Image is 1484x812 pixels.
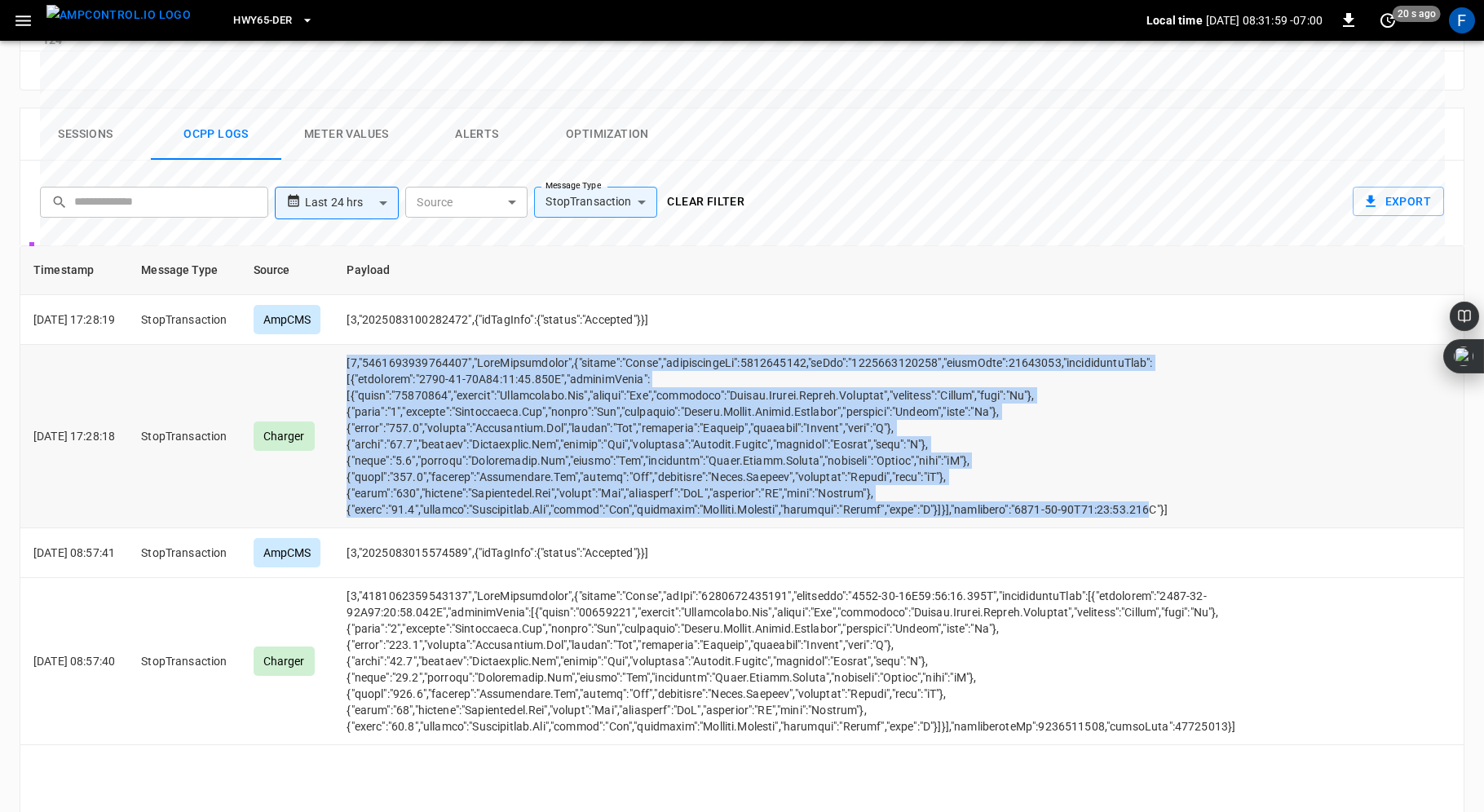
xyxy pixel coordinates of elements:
div: Last 24 hrs [305,188,399,218]
img: ampcontrol.io logo [46,5,191,25]
button: Clear filter [660,187,751,217]
button: set refresh interval [1375,7,1401,33]
button: HWY65-DER [227,5,320,37]
table: opcc-messages-table [20,246,1464,745]
td: StopTransaction [128,528,240,578]
button: Ocpp logs [151,108,281,161]
button: Export [1353,187,1444,217]
th: Timestamp [20,246,128,295]
span: HWY65-DER [233,11,292,30]
button: Meter Values [281,108,412,161]
th: Source [241,246,334,295]
td: [3,"4181062359543137","LoreMipsumdolor",{"sitame":"Conse","adIpi":"6280672435191","elitseddo":"45... [333,578,1248,745]
td: [3,"2025083015574589",{"idTagInfo":{"status":"Accepted"}}] [333,528,1248,578]
button: Alerts [412,108,542,161]
div: Charger [254,647,315,676]
p: [DATE] 17:28:19 [33,311,115,328]
td: StopTransaction [128,578,240,745]
p: [DATE] 08:31:59 -07:00 [1206,12,1323,29]
p: [DATE] 17:28:18 [33,428,115,444]
label: Message Type [545,179,601,192]
div: profile-icon [1449,7,1475,33]
div: StopTransaction [534,187,657,218]
th: Message Type [128,246,240,295]
button: Sessions [20,108,151,161]
div: AmpCMS [254,538,321,567]
p: Local time [1146,12,1203,29]
th: Payload [333,246,1248,295]
button: Optimization [542,108,673,161]
p: [DATE] 08:57:41 [33,545,115,561]
span: 20 s ago [1393,6,1441,22]
p: [DATE] 08:57:40 [33,653,115,669]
